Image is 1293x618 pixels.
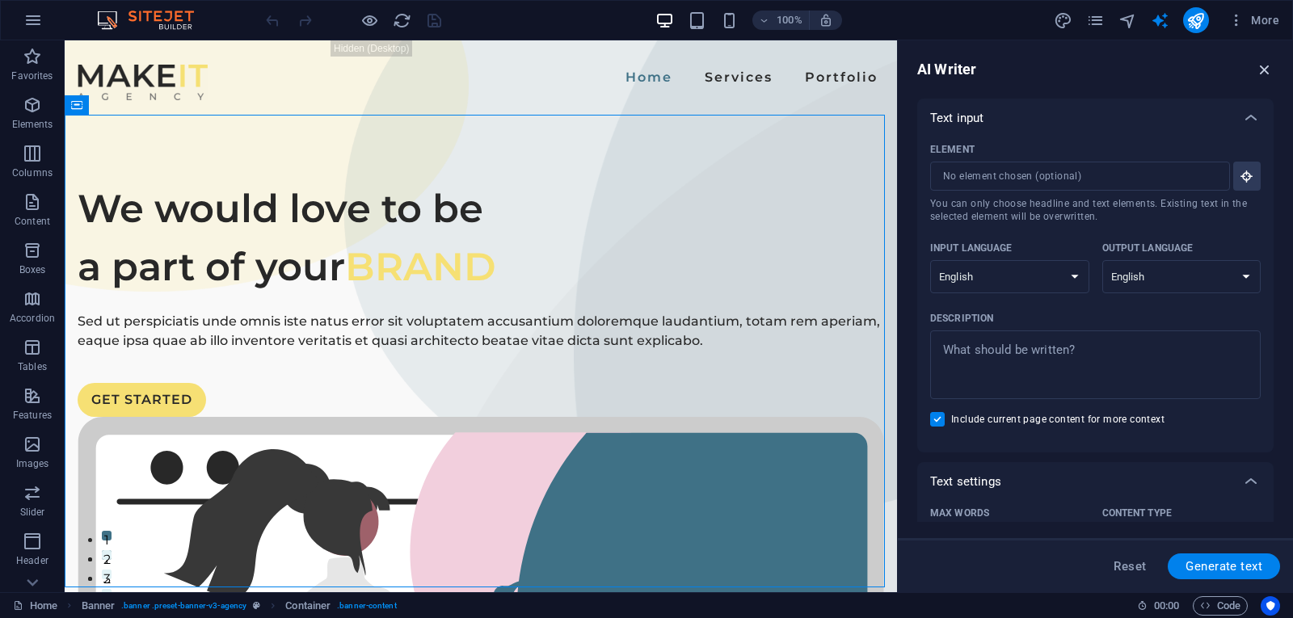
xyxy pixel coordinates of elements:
[917,137,1274,452] div: Text input
[393,11,411,30] i: Reload page
[16,457,49,470] p: Images
[12,118,53,131] p: Elements
[930,507,989,519] p: Max words
[20,506,45,519] p: Slider
[82,596,397,616] nav: breadcrumb
[1102,242,1194,254] p: Output language
[253,601,260,610] i: This element is a customizable preset
[1233,162,1261,191] button: ElementYou can only choose headline and text elements. Existing text in the selected element will...
[121,596,246,616] span: . banner .preset-banner-v3-agency
[1154,596,1179,616] span: 00 00
[11,69,53,82] p: Favorites
[13,596,57,616] a: Click to cancel selection. Double-click to open Pages
[930,312,993,325] p: Description
[930,197,1261,223] span: You can only choose headline and text elements. Existing text in the selected element will be ove...
[360,11,379,30] button: Click here to leave preview mode and continue editing
[752,11,810,30] button: 100%
[1105,553,1155,579] button: Reset
[1151,11,1169,30] i: AI Writer
[1137,596,1180,616] h6: Session time
[930,260,1089,293] select: Input language
[1054,11,1073,30] button: design
[1193,596,1248,616] button: Code
[1054,11,1072,30] i: Design (Ctrl+Alt+Y)
[1168,553,1280,579] button: Generate text
[930,110,983,126] p: Text input
[1200,596,1240,616] span: Code
[10,312,55,325] p: Accordion
[917,60,976,79] h6: AI Writer
[19,263,46,276] p: Boxes
[1186,11,1205,30] i: Publish
[93,11,214,30] img: Editor Logo
[1165,599,1168,612] span: :
[1228,12,1279,28] span: More
[819,13,833,27] i: On resize automatically adjust zoom level to fit chosen device.
[930,473,1001,490] p: Text settings
[285,596,331,616] span: Click to select. Double-click to edit
[1102,260,1261,293] select: Output language
[777,11,802,30] h6: 100%
[1118,11,1137,30] i: Navigator
[15,215,50,228] p: Content
[1086,11,1106,30] button: pages
[1114,560,1146,573] span: Reset
[1118,11,1138,30] button: navigator
[1222,7,1286,33] button: More
[930,242,1013,254] p: Input language
[392,11,411,30] button: reload
[1261,596,1280,616] button: Usercentrics
[1151,11,1170,30] button: text_generator
[930,143,975,156] p: Element
[951,413,1165,426] span: Include current page content for more context
[337,596,396,616] span: . banner-content
[930,162,1219,191] input: ElementYou can only choose headline and text elements. Existing text in the selected element will...
[12,166,53,179] p: Columns
[917,462,1274,501] div: Text settings
[1186,560,1262,573] span: Generate text
[82,596,116,616] span: Click to select. Double-click to edit
[16,554,48,567] p: Header
[13,409,52,422] p: Features
[1102,507,1172,519] p: Content type
[18,360,47,373] p: Tables
[1183,7,1209,33] button: publish
[938,338,1253,391] textarea: Description
[917,99,1274,137] div: Text input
